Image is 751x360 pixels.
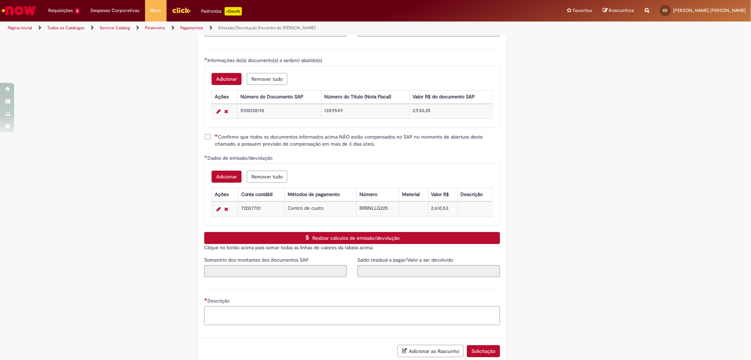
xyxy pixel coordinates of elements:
a: Rascunhos [603,7,634,14]
button: Solicitação [467,345,500,357]
label: Somente leitura - Somatório dos montantes dos documentos SAP [204,256,310,263]
p: Clique no botão acima para somar todas as linhas de valores da tabela acima. [204,244,500,251]
th: Número do Documento SAP [238,90,321,103]
span: 5 [74,8,80,14]
span: ED [663,8,668,13]
th: Valor R$ do documento SAP [410,90,493,103]
a: Emissão/Devolução Encontro de [PERSON_NAME] [218,25,315,31]
span: Favoritos [573,7,592,14]
a: Editar Linha 1 [215,205,223,213]
td: 5100128110 [238,104,321,118]
button: Add a row for Informações do(s) documento(s) a ser(em) abatido(s) [212,73,242,85]
span: Despesas Corporativas [91,7,140,14]
th: Material [399,188,428,201]
th: Valor R$ [428,188,458,201]
span: Obrigatório Preenchido [204,57,207,60]
button: Remove all rows for Informações do(s) documento(s) a ser(em) abatido(s) [247,73,287,85]
th: Ações [212,188,238,201]
span: Obrigatório Preenchido [204,155,207,158]
span: More [150,7,161,14]
button: Adicionar ao Rascunho [398,345,464,357]
span: Descrição [207,298,231,304]
td: 1359549 [321,104,410,118]
span: [PERSON_NAME] [PERSON_NAME] [673,7,746,13]
td: 2.930,25 [410,104,493,118]
th: Métodos de pagamento [284,188,356,201]
th: Conta contábil [238,188,284,201]
img: click_logo_yellow_360x200.png [172,5,191,16]
a: Service Catalog [100,25,130,31]
button: Remove all rows for Dados de emissão/devolução [247,171,287,183]
th: Número do Título (Nota Fiscal) [321,90,410,103]
a: Remover linha 1 [223,107,230,116]
p: +GenAi [225,7,242,16]
span: Rascunhos [609,7,634,14]
th: Descrição [458,188,493,201]
td: 72037701 [238,202,284,216]
span: Necessários [204,298,207,301]
button: Add a row for Dados de emissão/devolução [212,171,242,183]
span: Confirmo que todos os documentos informados acima NÃO estão compensados no SAP no momento de aber... [215,133,500,147]
span: Necessários [215,134,218,137]
td: BRBNLLG225 [356,202,399,216]
label: Somente leitura - Saldo residual a pagar/Valor a ser devolvido [357,256,455,263]
a: Editar Linha 1 [215,107,223,116]
button: Realizar cálculos de emissão/devolução [204,232,500,244]
span: Dados de emissão/devolução [207,155,274,161]
textarea: Descrição [204,306,500,325]
td: 2.610,53 [428,202,458,216]
a: Financeiro [145,25,165,31]
input: Somatório dos montantes dos documentos SAP [204,265,347,277]
ul: Trilhas de página [5,22,495,35]
a: Pagamentos [180,25,203,31]
td: Centro de custo [284,202,356,216]
a: Página inicial [8,25,32,31]
a: Remover linha 1 [223,205,230,213]
span: Requisições [48,7,73,14]
th: Ações [212,90,238,103]
div: Padroniza [201,7,242,16]
img: ServiceNow [1,4,37,18]
span: Informações do(s) documento(s) a ser(em) abatido(s) [207,57,324,63]
input: Saldo residual a pagar/Valor a ser devolvido [357,265,500,277]
a: Todos os Catálogos [47,25,85,31]
th: Número [356,188,399,201]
